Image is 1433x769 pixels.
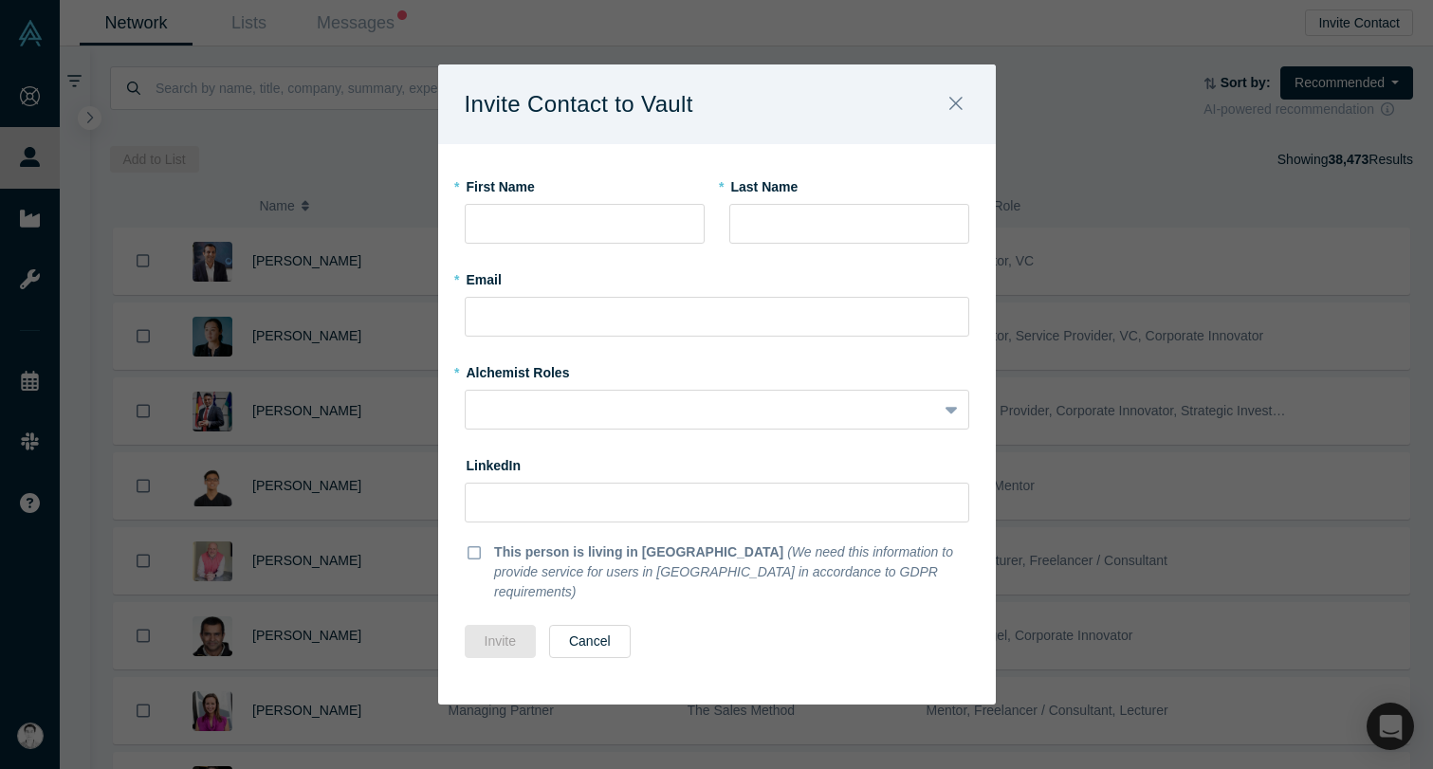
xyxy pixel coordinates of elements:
label: Alchemist Roles [465,357,969,383]
button: Invite [465,625,536,658]
label: First Name [465,171,705,197]
label: Email [465,264,969,290]
label: Last Name [729,171,969,197]
h1: Invite Contact to Vault [465,84,726,124]
button: Cancel [549,625,631,658]
b: This person is living in [GEOGRAPHIC_DATA] [494,544,783,559]
button: Close [936,84,976,125]
label: LinkedIn [465,449,522,476]
i: (We need this information to provide service for users in [GEOGRAPHIC_DATA] in accordance to GDPR... [494,544,953,599]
